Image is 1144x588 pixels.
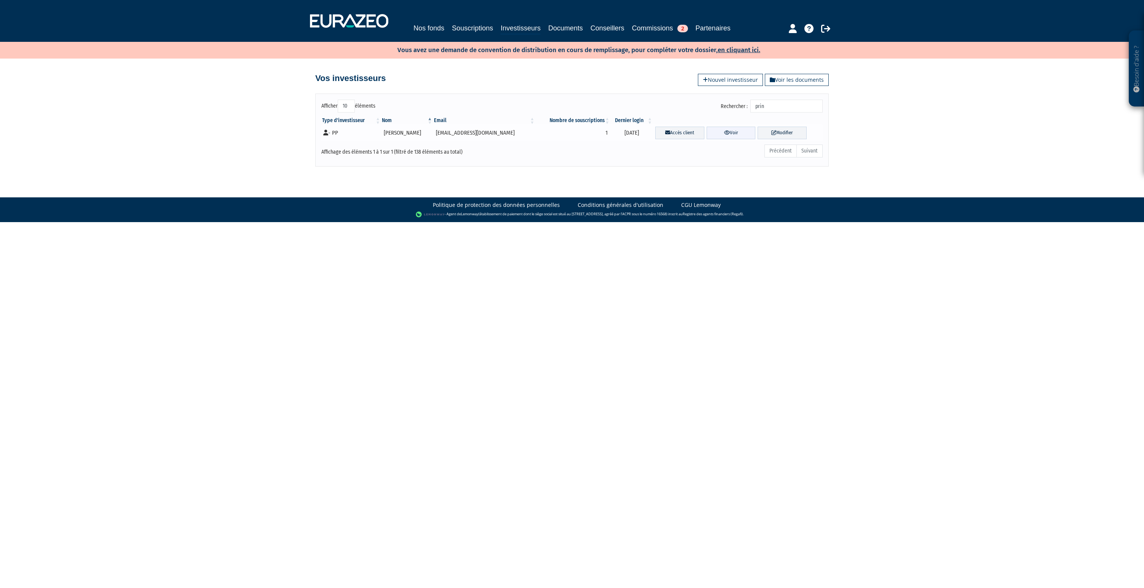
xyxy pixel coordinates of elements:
[610,117,653,124] th: Dernier login : activer pour trier la colonne par ordre croissant
[321,100,375,113] label: Afficher éléments
[610,124,653,141] td: [DATE]
[535,117,610,124] th: Nombre de souscriptions : activer pour trier la colonne par ordre croissant
[321,144,524,156] div: Affichage des éléments 1 à 1 sur 1 (filtré de 138 éléments au total)
[461,211,478,216] a: Lemonway
[683,211,743,216] a: Registre des agents financiers (Regafi)
[535,124,610,141] td: 1
[452,23,493,33] a: Souscriptions
[321,124,381,141] td: - PP
[433,201,560,209] a: Politique de protection des données personnelles
[698,74,763,86] a: Nouvel investisseur
[310,14,388,28] img: 1732889491-logotype_eurazeo_blanc_rvb.png
[1132,35,1141,103] p: Besoin d'aide ?
[8,211,1136,218] div: - Agent de (établissement de paiement dont le siège social est situé au [STREET_ADDRESS], agréé p...
[381,117,433,124] th: Nom : activer pour trier la colonne par ordre d&eacute;croissant
[315,74,386,83] h4: Vos investisseurs
[416,211,445,218] img: logo-lemonway.png
[696,23,731,33] a: Partenaires
[500,23,540,35] a: Investisseurs
[591,23,624,33] a: Conseillers
[653,117,823,124] th: &nbsp;
[548,23,583,33] a: Documents
[321,117,381,124] th: Type d'investisseur : activer pour trier la colonne par ordre croissant
[413,23,444,33] a: Nos fonds
[632,23,688,33] a: Commissions2
[578,201,663,209] a: Conditions générales d'utilisation
[765,74,829,86] a: Voir les documents
[677,25,688,32] span: 2
[681,201,721,209] a: CGU Lemonway
[381,124,433,141] td: [PERSON_NAME]
[721,100,823,113] label: Rechercher :
[758,127,807,139] a: Modifier
[338,100,355,113] select: Afficheréléments
[707,127,756,139] a: Voir
[433,124,535,141] td: [EMAIL_ADDRESS][DOMAIN_NAME]
[655,127,704,139] a: Accès client
[433,117,535,124] th: Email : activer pour trier la colonne par ordre croissant
[750,100,823,113] input: Rechercher :
[718,46,760,54] a: en cliquant ici.
[375,44,760,55] p: Vous avez une demande de convention de distribution en cours de remplissage, pour compléter votre...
